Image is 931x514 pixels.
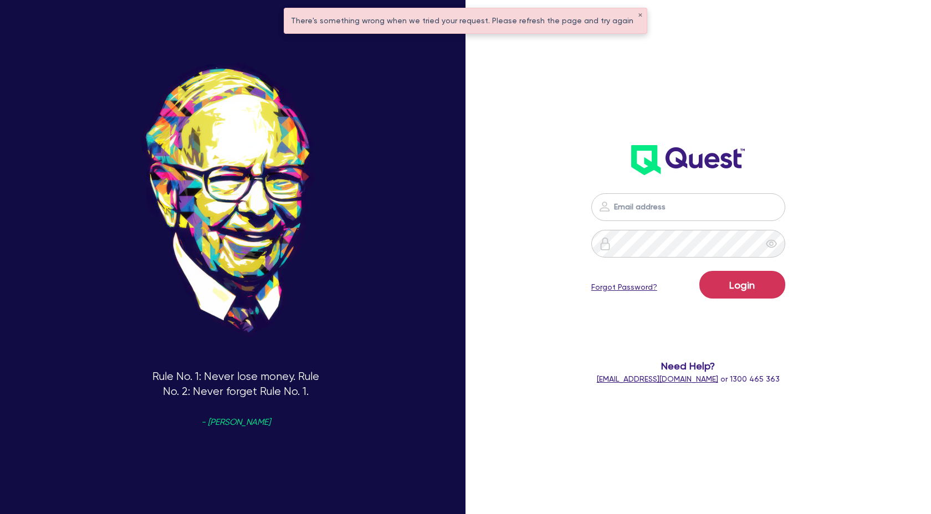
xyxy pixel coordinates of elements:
[699,271,785,299] button: Login
[638,13,642,18] button: ✕
[597,374,780,383] span: or 1300 465 363
[566,358,811,373] span: Need Help?
[284,8,647,33] div: There's something wrong when we tried your request. Please refresh the page and try again
[591,281,657,293] a: Forgot Password?
[201,418,270,426] span: - [PERSON_NAME]
[631,145,745,175] img: wH2k97JdezQIQAAAABJRU5ErkJggg==
[598,237,612,250] img: icon-password
[597,374,718,383] a: [EMAIL_ADDRESS][DOMAIN_NAME]
[766,238,777,249] span: eye
[591,193,785,221] input: Email address
[598,200,611,213] img: icon-password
